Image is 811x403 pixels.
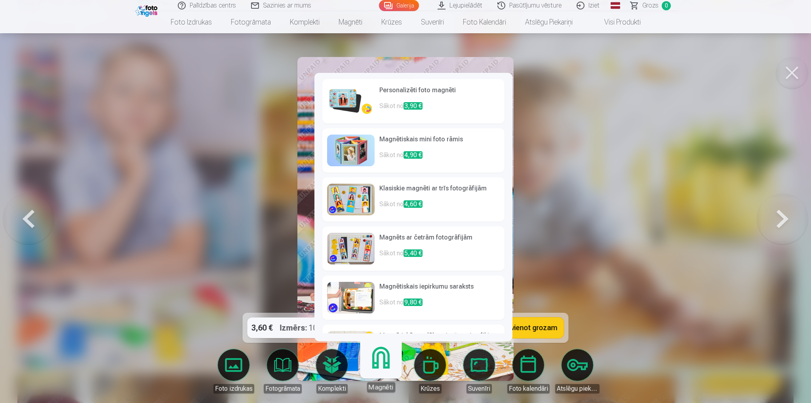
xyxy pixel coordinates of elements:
p: Sākot no [379,150,500,166]
span: 0 [662,1,671,10]
a: Foto kalendāri [453,11,516,33]
a: Suvenīri [411,11,453,33]
a: Magnēti [329,11,372,33]
div: Foto kalendāri [507,384,550,393]
h6: Personalizēti foto magnēti [379,86,500,101]
div: Komplekti [316,384,348,393]
a: Magnētiskais iepirkumu sarakstsSākot no9,80 € [322,276,504,320]
p: Sākot no [379,101,500,117]
a: Fotogrāmata [261,349,305,393]
a: Suvenīri [457,349,501,393]
a: Foto izdrukas [211,349,256,393]
span: Grozs [642,1,659,10]
p: Sākot no [379,200,500,215]
div: Atslēgu piekariņi [555,384,600,393]
a: Magnētiskais mini foto rāmisSākot no4,90 € [322,128,504,173]
span: 3,90 € [404,102,423,110]
span: 9,80 € [404,298,423,306]
h6: Magnētiskās nedēļas piezīmes/grafiki 20x30 cm [379,331,500,352]
a: Krūzes [408,349,452,393]
a: Komplekti [280,11,329,33]
p: Sākot no [379,298,500,314]
strong: Izmērs : [280,322,307,333]
p: Sākot no [379,249,500,264]
a: Krūzes [372,11,411,33]
a: Foto kalendāri [506,349,550,393]
div: Magnēti [367,382,395,392]
div: 10x15cm [280,317,341,338]
h6: Magnēts ar četrām fotogrāfijām [379,233,500,249]
a: Atslēgu piekariņi [516,11,582,33]
button: Pievienot grozam [480,317,564,338]
a: Visi produkti [582,11,650,33]
div: Fotogrāmata [264,384,302,393]
h6: Magnētiskais iepirkumu saraksts [379,282,500,298]
div: Foto izdrukas [213,384,254,393]
a: Personalizēti foto magnētiSākot no3,90 € [322,79,504,124]
a: Foto izdrukas [161,11,221,33]
span: 5,40 € [404,249,423,257]
a: Atslēgu piekariņi [555,349,600,393]
a: Klasiskie magnēti ar trīs fotogrāfijāmSākot no4,60 € [322,177,504,222]
a: Magnēts ar četrām fotogrāfijāmSākot no5,40 € [322,226,504,271]
h6: Magnētiskais mini foto rāmis [379,135,500,150]
a: Magnēti [356,344,405,392]
div: 3,60 € [247,317,277,338]
a: Komplekti [310,349,354,393]
div: Krūzes [419,384,442,393]
span: 4,60 € [404,200,423,208]
img: /fa1 [135,3,160,17]
a: Magnētiskās nedēļas piezīmes/grafiki 20x30 cmSākot no9,80 € [322,325,504,369]
span: Pievienot grozam [502,324,558,331]
h6: Klasiskie magnēti ar trīs fotogrāfijām [379,184,500,200]
a: Fotogrāmata [221,11,280,33]
div: Suvenīri [466,384,492,393]
span: 4,90 € [404,151,423,159]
